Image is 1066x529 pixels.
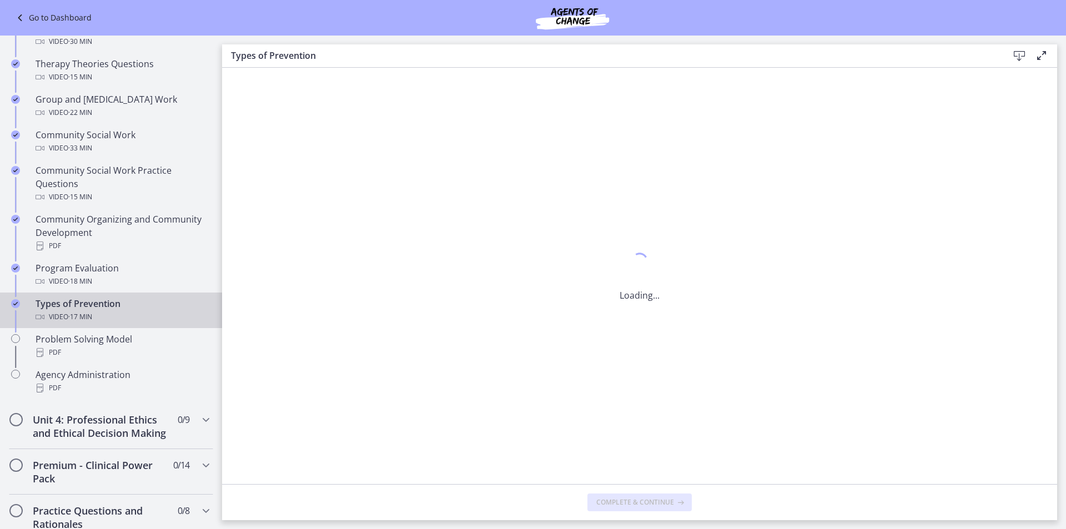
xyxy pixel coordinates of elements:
[68,275,92,288] span: · 18 min
[36,239,209,253] div: PDF
[33,413,168,440] h2: Unit 4: Professional Ethics and Ethical Decision Making
[11,59,20,68] i: Completed
[36,128,209,155] div: Community Social Work
[620,289,660,302] p: Loading...
[36,297,209,324] div: Types of Prevention
[36,213,209,253] div: Community Organizing and Community Development
[173,459,189,472] span: 0 / 14
[13,11,92,24] a: Go to Dashboard
[36,106,209,119] div: Video
[36,332,209,359] div: Problem Solving Model
[36,275,209,288] div: Video
[36,310,209,324] div: Video
[587,493,692,511] button: Complete & continue
[36,93,209,119] div: Group and [MEDICAL_DATA] Work
[36,57,209,84] div: Therapy Theories Questions
[68,310,92,324] span: · 17 min
[11,95,20,104] i: Completed
[68,142,92,155] span: · 33 min
[33,459,168,485] h2: Premium - Clinical Power Pack
[11,215,20,224] i: Completed
[36,368,209,395] div: Agency Administration
[506,4,639,31] img: Agents of Change
[178,413,189,426] span: 0 / 9
[36,346,209,359] div: PDF
[178,504,189,517] span: 0 / 8
[68,70,92,84] span: · 15 min
[596,498,674,507] span: Complete & continue
[68,35,92,48] span: · 30 min
[36,190,209,204] div: Video
[11,166,20,175] i: Completed
[36,35,209,48] div: Video
[11,130,20,139] i: Completed
[36,70,209,84] div: Video
[11,299,20,308] i: Completed
[68,106,92,119] span: · 22 min
[36,142,209,155] div: Video
[68,190,92,204] span: · 15 min
[36,164,209,204] div: Community Social Work Practice Questions
[36,261,209,288] div: Program Evaluation
[231,49,990,62] h3: Types of Prevention
[11,264,20,273] i: Completed
[620,250,660,275] div: 1
[36,381,209,395] div: PDF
